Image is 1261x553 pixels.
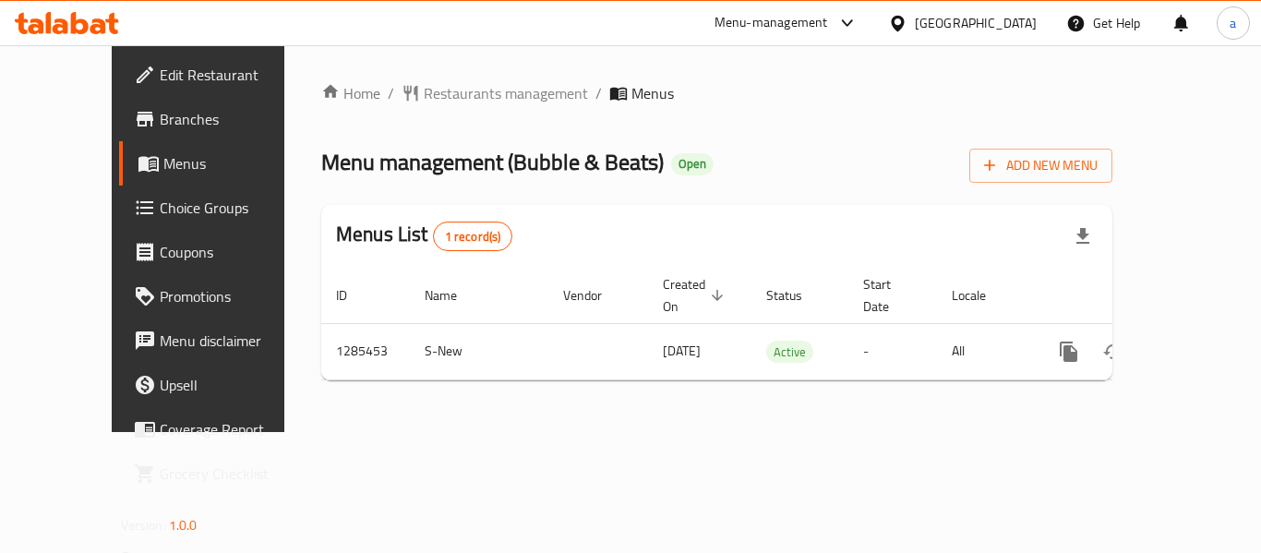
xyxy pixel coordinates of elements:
[321,82,1112,104] nav: breadcrumb
[119,97,322,141] a: Branches
[1032,268,1239,324] th: Actions
[163,152,307,174] span: Menus
[671,153,714,175] div: Open
[848,323,937,379] td: -
[952,284,1010,307] span: Locale
[1230,13,1236,33] span: a
[321,268,1239,380] table: enhanced table
[1091,330,1135,374] button: Change Status
[119,451,322,496] a: Grocery Checklist
[388,82,394,104] li: /
[410,323,548,379] td: S-New
[1061,214,1105,258] div: Export file
[402,82,588,104] a: Restaurants management
[160,197,307,219] span: Choice Groups
[121,513,166,537] span: Version:
[937,323,1032,379] td: All
[119,363,322,407] a: Upsell
[160,241,307,263] span: Coupons
[671,156,714,172] span: Open
[119,407,322,451] a: Coverage Report
[321,141,664,183] span: Menu management ( Bubble & Beats )
[425,284,481,307] span: Name
[433,222,513,251] div: Total records count
[715,12,828,34] div: Menu-management
[160,418,307,440] span: Coverage Report
[160,463,307,485] span: Grocery Checklist
[663,339,701,363] span: [DATE]
[766,342,813,363] span: Active
[160,108,307,130] span: Branches
[863,273,915,318] span: Start Date
[595,82,602,104] li: /
[160,64,307,86] span: Edit Restaurant
[915,13,1037,33] div: [GEOGRAPHIC_DATA]
[160,374,307,396] span: Upsell
[119,141,322,186] a: Menus
[984,154,1098,177] span: Add New Menu
[160,330,307,352] span: Menu disclaimer
[631,82,674,104] span: Menus
[336,221,512,251] h2: Menus List
[119,186,322,230] a: Choice Groups
[1047,330,1091,374] button: more
[160,285,307,307] span: Promotions
[336,284,371,307] span: ID
[434,228,512,246] span: 1 record(s)
[119,230,322,274] a: Coupons
[563,284,626,307] span: Vendor
[969,149,1112,183] button: Add New Menu
[321,323,410,379] td: 1285453
[169,513,198,537] span: 1.0.0
[321,82,380,104] a: Home
[119,53,322,97] a: Edit Restaurant
[119,319,322,363] a: Menu disclaimer
[766,284,826,307] span: Status
[424,82,588,104] span: Restaurants management
[663,273,729,318] span: Created On
[119,274,322,319] a: Promotions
